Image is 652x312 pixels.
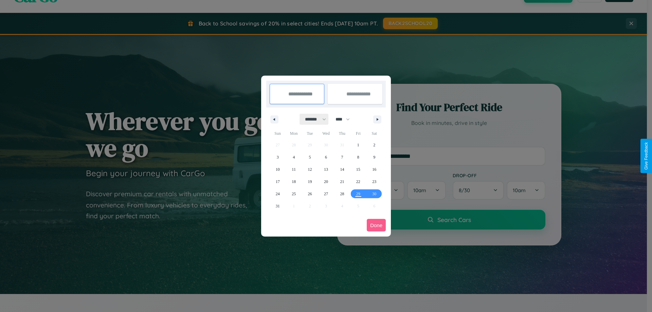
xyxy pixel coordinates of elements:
[276,163,280,176] span: 10
[302,188,318,200] button: 26
[286,151,302,163] button: 4
[318,176,334,188] button: 20
[334,188,350,200] button: 28
[318,163,334,176] button: 13
[356,176,360,188] span: 22
[373,151,375,163] span: 9
[356,163,360,176] span: 15
[308,163,312,176] span: 12
[270,151,286,163] button: 3
[308,188,312,200] span: 26
[334,151,350,163] button: 7
[366,151,382,163] button: 9
[334,163,350,176] button: 14
[318,188,334,200] button: 27
[277,151,279,163] span: 3
[324,163,328,176] span: 13
[357,139,359,151] span: 1
[302,128,318,139] span: Tue
[373,139,375,151] span: 2
[286,176,302,188] button: 18
[302,151,318,163] button: 5
[341,151,343,163] span: 7
[270,200,286,212] button: 31
[276,188,280,200] span: 24
[644,142,649,170] div: Give Feedback
[308,176,312,188] span: 19
[270,176,286,188] button: 17
[340,176,344,188] span: 21
[292,163,296,176] span: 11
[318,128,334,139] span: Wed
[350,151,366,163] button: 8
[334,128,350,139] span: Thu
[334,176,350,188] button: 21
[309,151,311,163] span: 5
[366,188,382,200] button: 30
[302,176,318,188] button: 19
[350,163,366,176] button: 15
[372,188,376,200] span: 30
[350,128,366,139] span: Fri
[366,139,382,151] button: 2
[270,163,286,176] button: 10
[293,151,295,163] span: 4
[340,163,344,176] span: 14
[372,176,376,188] span: 23
[286,188,302,200] button: 25
[350,176,366,188] button: 22
[270,188,286,200] button: 24
[366,163,382,176] button: 16
[292,176,296,188] span: 18
[286,128,302,139] span: Mon
[366,176,382,188] button: 23
[292,188,296,200] span: 25
[357,151,359,163] span: 8
[286,163,302,176] button: 11
[302,163,318,176] button: 12
[350,188,366,200] button: 29
[325,151,327,163] span: 6
[367,219,386,232] button: Done
[350,139,366,151] button: 1
[276,176,280,188] span: 17
[324,188,328,200] span: 27
[366,128,382,139] span: Sat
[318,151,334,163] button: 6
[276,200,280,212] span: 31
[356,188,360,200] span: 29
[324,176,328,188] span: 20
[270,128,286,139] span: Sun
[372,163,376,176] span: 16
[340,188,344,200] span: 28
